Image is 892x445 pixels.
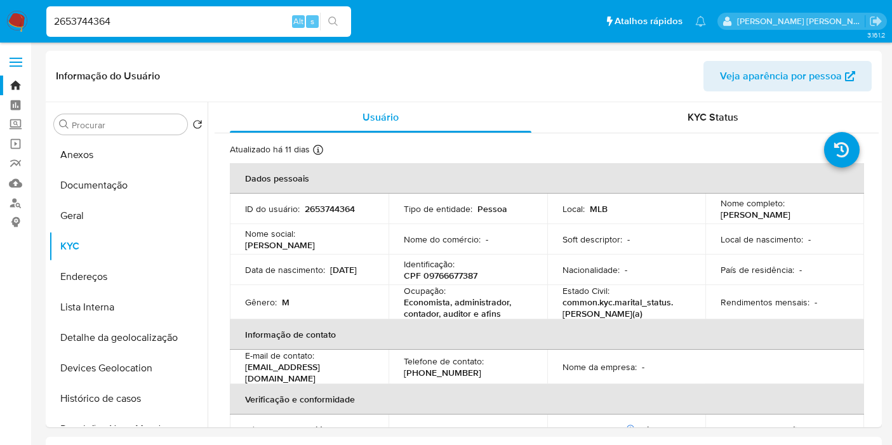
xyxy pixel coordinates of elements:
[477,203,507,215] p: Pessoa
[562,264,620,276] p: Nacionalidade :
[720,61,842,91] span: Veja aparência por pessoa
[615,15,682,28] span: Atalhos rápidos
[303,424,333,435] p: verified
[562,296,686,319] p: common.kyc.marital_status.[PERSON_NAME](a)
[49,201,208,231] button: Geral
[404,258,455,270] p: Identificação :
[869,15,882,28] a: Sair
[49,231,208,262] button: KYC
[245,239,315,251] p: [PERSON_NAME]
[245,203,300,215] p: ID do usuário :
[363,110,399,124] span: Usuário
[245,350,314,361] p: E-mail de contato :
[293,15,303,27] span: Alt
[230,143,310,156] p: Atualizado há 11 dias
[808,234,811,245] p: -
[721,424,822,435] p: Tipo de Confirmação PEP :
[230,384,864,415] th: Verificação e conformidade
[627,234,630,245] p: -
[404,424,470,435] p: Sujeito obrigado :
[245,296,277,308] p: Gênero :
[562,424,637,435] p: PEP confirmado :
[49,292,208,322] button: Lista Interna
[72,119,182,131] input: Procurar
[486,234,488,245] p: -
[245,424,298,435] p: Nível de KYC :
[721,296,809,308] p: Rendimentos mensais :
[245,264,325,276] p: Data de nascimento :
[59,119,69,130] button: Procurar
[562,285,609,296] p: Estado Civil :
[192,119,203,133] button: Retornar ao pedido padrão
[49,140,208,170] button: Anexos
[703,61,872,91] button: Veja aparência por pessoa
[562,234,622,245] p: Soft descriptor :
[330,264,357,276] p: [DATE]
[404,285,446,296] p: Ocupação :
[625,264,627,276] p: -
[827,424,829,435] p: -
[305,203,355,215] p: 2653744364
[475,424,477,435] p: -
[56,70,160,83] h1: Informação do Usuário
[282,296,290,308] p: M
[721,197,785,209] p: Nome completo :
[562,361,637,373] p: Nome da empresa :
[688,110,738,124] span: KYC Status
[721,234,803,245] p: Local de nascimento :
[49,322,208,353] button: Detalhe da geolocalização
[49,353,208,383] button: Devices Geolocation
[320,13,346,30] button: search-icon
[245,228,295,239] p: Nome social :
[46,13,351,30] input: Pesquise usuários ou casos...
[642,424,656,435] p: Sim
[404,296,527,319] p: Economista, administrador, contador, auditor e afins
[815,296,817,308] p: -
[562,203,585,215] p: Local :
[230,319,864,350] th: Informação de contato
[737,15,865,27] p: leticia.merlin@mercadolivre.com
[404,270,477,281] p: CPF 09766677387
[245,361,368,384] p: [EMAIL_ADDRESS][DOMAIN_NAME]
[590,203,608,215] p: MLB
[49,170,208,201] button: Documentação
[404,367,481,378] p: [PHONE_NUMBER]
[721,209,790,220] p: [PERSON_NAME]
[404,355,484,367] p: Telefone de contato :
[642,361,644,373] p: -
[799,264,802,276] p: -
[49,414,208,444] button: Restrições Novo Mundo
[404,234,481,245] p: Nome do comércio :
[310,15,314,27] span: s
[230,163,864,194] th: Dados pessoais
[49,383,208,414] button: Histórico de casos
[49,262,208,292] button: Endereços
[695,16,706,27] a: Notificações
[721,264,794,276] p: País de residência :
[404,203,472,215] p: Tipo de entidade :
